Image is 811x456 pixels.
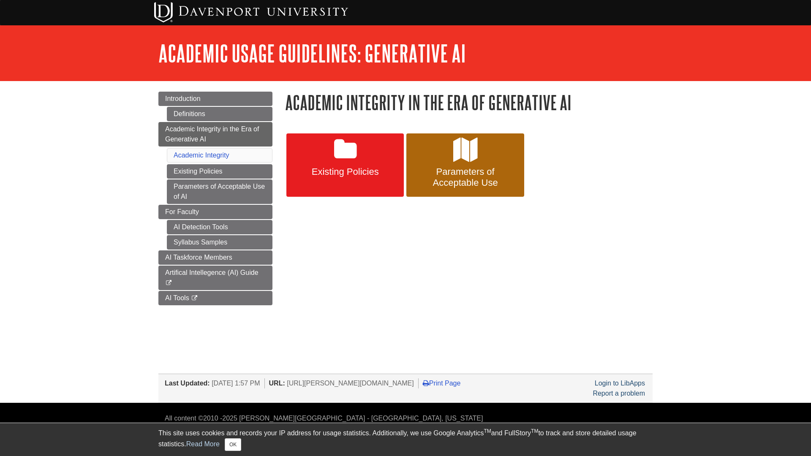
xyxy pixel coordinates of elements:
a: Read More [186,440,220,448]
a: Syllabus Samples [167,235,272,250]
div: All content ©2010 - 2025 [PERSON_NAME][GEOGRAPHIC_DATA] - [GEOGRAPHIC_DATA], [US_STATE] | | | | [165,413,646,435]
img: Davenport University [154,2,348,22]
sup: TM [484,428,491,434]
span: AI Tools [165,294,189,301]
i: This link opens in a new window [165,280,172,286]
i: Print Page [423,380,429,386]
a: AI Tools [158,291,272,305]
span: Academic Integrity in the Era of Generative AI [165,125,259,143]
span: [DATE] 1:57 PM [212,380,260,387]
i: This link opens in a new window [191,296,198,301]
span: For Faculty [165,208,199,215]
a: AI Detection Tools [167,220,272,234]
a: Parameters of Acceptable Use of AI [167,179,272,204]
span: AI Taskforce Members [165,254,232,261]
h1: Academic Integrity in the Era of Generative AI [285,92,653,113]
span: Last Updated: [165,380,210,387]
a: Print Page [423,380,461,387]
a: AI Taskforce Members [158,250,272,265]
a: Existing Policies [167,164,272,179]
a: Parameters of Acceptable Use [406,133,524,197]
a: Artifical Intellegence (AI) Guide [158,266,272,290]
button: Close [225,438,241,451]
span: Parameters of Acceptable Use [413,166,517,188]
a: Introduction [158,92,272,106]
div: This site uses cookies and records your IP address for usage statistics. Additionally, we use Goo... [158,428,653,451]
span: Introduction [165,95,201,102]
a: For Faculty [158,205,272,219]
a: Academic Usage Guidelines: Generative AI [158,40,466,66]
a: Academic Integrity [174,152,229,159]
a: Report a problem [593,390,645,397]
a: Definitions [167,107,272,121]
span: Existing Policies [293,166,397,177]
a: Academic Integrity in the Era of Generative AI [158,122,272,147]
div: Guide Page Menu [158,92,272,305]
a: Login to LibApps [595,380,645,387]
span: URL: [269,380,285,387]
span: Artifical Intellegence (AI) Guide [165,269,259,276]
a: Existing Policies [286,133,404,197]
sup: TM [531,428,538,434]
span: [URL][PERSON_NAME][DOMAIN_NAME] [287,380,414,387]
